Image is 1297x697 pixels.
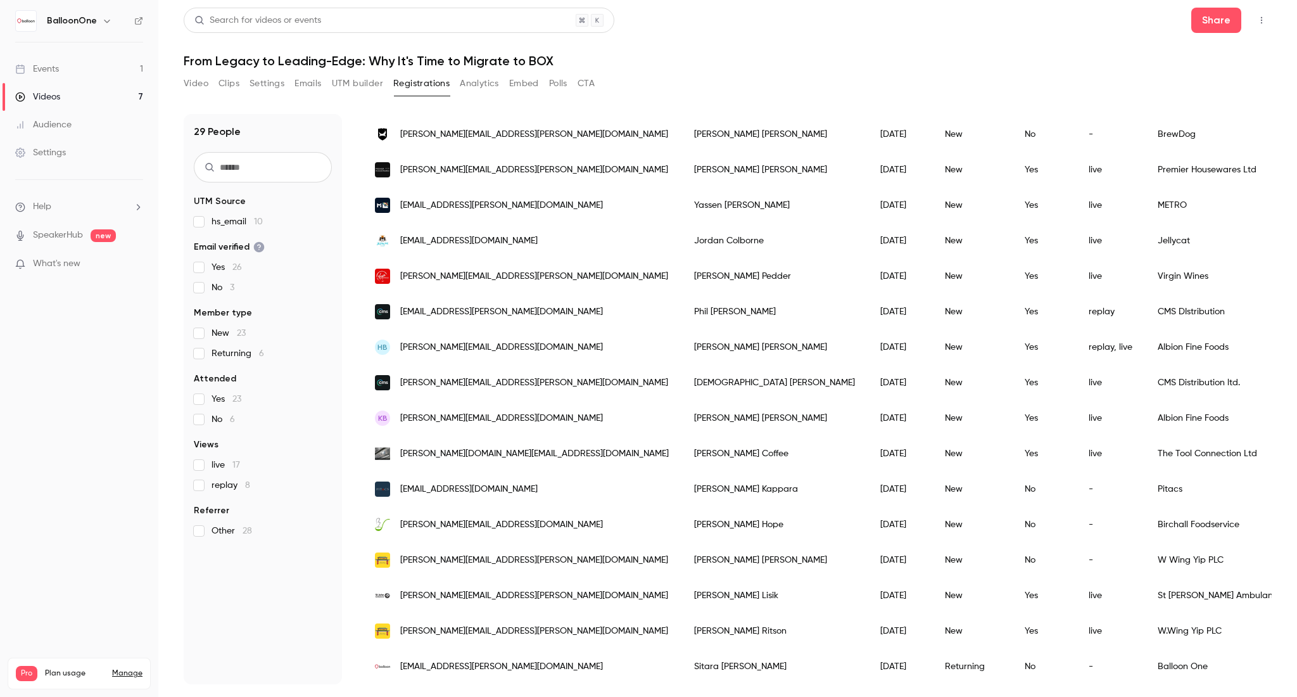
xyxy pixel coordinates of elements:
div: New [932,471,1012,507]
span: UTM Source [194,195,246,208]
div: Jellycat [1145,223,1296,259]
div: replay [1076,294,1145,329]
div: [DATE] [868,436,932,471]
span: [PERSON_NAME][EMAIL_ADDRESS][PERSON_NAME][DOMAIN_NAME] [400,163,668,177]
div: New [932,152,1012,188]
span: [PERSON_NAME][EMAIL_ADDRESS][DOMAIN_NAME] [400,341,603,354]
span: [PERSON_NAME][EMAIL_ADDRESS][PERSON_NAME][DOMAIN_NAME] [400,270,668,283]
div: Yes [1012,613,1076,649]
div: - [1076,117,1145,152]
span: [PERSON_NAME][EMAIL_ADDRESS][PERSON_NAME][DOMAIN_NAME] [400,376,668,390]
div: [DATE] [868,507,932,542]
div: St [PERSON_NAME] Ambulance [1145,578,1296,613]
div: New [932,188,1012,223]
div: Yes [1012,400,1076,436]
div: [PERSON_NAME] [PERSON_NAME] [681,152,868,188]
div: The Tool Connection Ltd [1145,436,1296,471]
div: - [1076,507,1145,542]
span: 17 [232,461,240,470]
div: live [1076,400,1145,436]
img: BalloonOne [16,11,36,31]
span: replay [212,479,250,492]
img: metro.digital [375,198,390,213]
span: Yes [212,261,242,274]
img: birchallfoodservice.co.uk [375,517,390,532]
button: CTA [578,74,595,94]
div: Events [15,63,59,75]
div: [PERSON_NAME] [PERSON_NAME] [681,400,868,436]
span: 8 [245,481,250,490]
div: New [932,294,1012,329]
button: Registrations [393,74,450,94]
div: [PERSON_NAME] [PERSON_NAME] [681,117,868,152]
div: [PERSON_NAME] Coffee [681,436,868,471]
span: 10 [254,217,263,226]
div: Yes [1012,329,1076,365]
div: [PERSON_NAME] [PERSON_NAME] [681,329,868,365]
div: Settings [15,146,66,159]
span: [PERSON_NAME][EMAIL_ADDRESS][PERSON_NAME][DOMAIN_NAME] [400,589,668,603]
span: [PERSON_NAME][EMAIL_ADDRESS][PERSON_NAME][DOMAIN_NAME] [400,554,668,567]
span: 26 [232,263,242,272]
div: Yes [1012,152,1076,188]
div: No [1012,649,1076,684]
div: Premier Housewares Ltd [1145,152,1296,188]
div: Yes [1012,294,1076,329]
div: No [1012,117,1076,152]
div: W.Wing Yip PLC [1145,613,1296,649]
h1: From Legacy to Leading-Edge: Why It's Time to Migrate to BOX [184,53,1272,68]
li: help-dropdown-opener [15,200,143,214]
span: Member type [194,307,252,319]
div: [DATE] [868,223,932,259]
div: Yes [1012,365,1076,400]
div: - [1076,649,1145,684]
span: [PERSON_NAME][EMAIL_ADDRESS][PERSON_NAME][DOMAIN_NAME] [400,625,668,638]
div: [PERSON_NAME] [PERSON_NAME] [681,542,868,578]
span: [EMAIL_ADDRESS][DOMAIN_NAME] [400,483,538,496]
div: New [932,436,1012,471]
span: [PERSON_NAME][DOMAIN_NAME][EMAIL_ADDRESS][DOMAIN_NAME] [400,447,669,461]
div: Yes [1012,188,1076,223]
div: [DATE] [868,542,932,578]
div: live [1076,578,1145,613]
div: Yes [1012,436,1076,471]
div: Returning [932,649,1012,684]
div: Audience [15,118,72,131]
img: virginwines.co.uk [375,269,390,284]
div: New [932,542,1012,578]
div: New [932,329,1012,365]
div: W Wing Yip PLC [1145,542,1296,578]
div: [DATE] [868,117,932,152]
div: [PERSON_NAME] Pedder [681,259,868,294]
span: Referrer [194,504,229,517]
div: [DATE] [868,329,932,365]
button: UTM builder [332,74,383,94]
div: live [1076,188,1145,223]
div: Yassen [PERSON_NAME] [681,188,868,223]
h1: 29 People [194,124,241,139]
h6: BalloonOne [47,15,97,27]
div: [DATE] [868,471,932,507]
span: 23 [237,329,246,338]
div: Yes [1012,578,1076,613]
button: Share [1191,8,1241,33]
div: [DATE] [868,259,932,294]
div: New [932,259,1012,294]
a: Manage [112,668,142,679]
div: Albion Fine Foods [1145,329,1296,365]
div: - [1076,471,1145,507]
div: - [1076,542,1145,578]
div: METRO [1145,188,1296,223]
div: Sitara [PERSON_NAME] [681,649,868,684]
div: [DATE] [868,294,932,329]
div: live [1076,259,1145,294]
button: Clips [218,74,239,94]
span: 6 [259,349,264,358]
span: [PERSON_NAME][EMAIL_ADDRESS][DOMAIN_NAME] [400,518,603,532]
div: [PERSON_NAME] Kappara [681,471,868,507]
div: [PERSON_NAME] Hope [681,507,868,542]
div: BrewDog [1145,117,1296,152]
span: [EMAIL_ADDRESS][PERSON_NAME][DOMAIN_NAME] [400,305,603,319]
span: Attended [194,373,236,385]
div: [DATE] [868,365,932,400]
